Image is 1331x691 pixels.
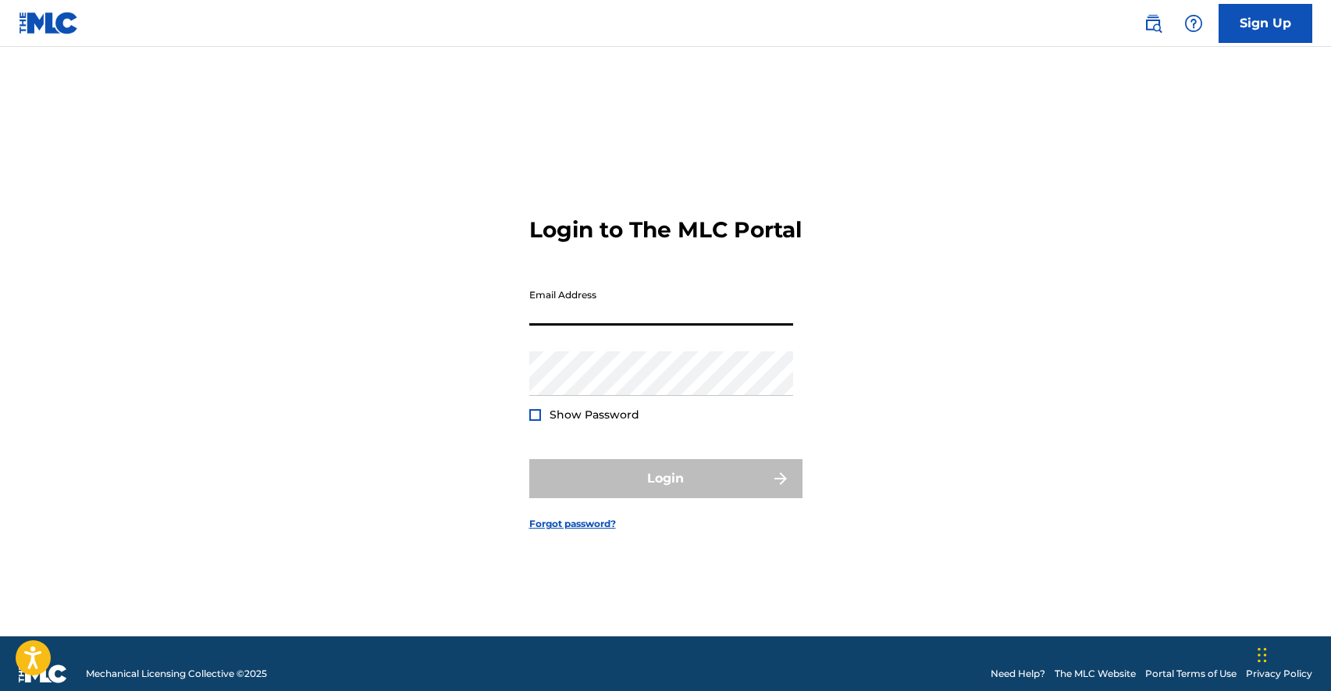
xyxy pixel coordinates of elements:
iframe: Chat Widget [1253,616,1331,691]
a: Privacy Policy [1246,667,1312,681]
a: Sign Up [1219,4,1312,43]
a: Portal Terms of Use [1145,667,1237,681]
img: help [1184,14,1203,33]
div: Help [1178,8,1209,39]
img: MLC Logo [19,12,79,34]
img: search [1144,14,1162,33]
span: Show Password [550,408,639,422]
div: Drag [1258,632,1267,679]
img: logo [19,664,67,683]
a: The MLC Website [1055,667,1136,681]
a: Forgot password? [529,517,616,531]
span: Mechanical Licensing Collective © 2025 [86,667,267,681]
a: Need Help? [991,667,1045,681]
a: Public Search [1137,8,1169,39]
h3: Login to The MLC Portal [529,216,802,244]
